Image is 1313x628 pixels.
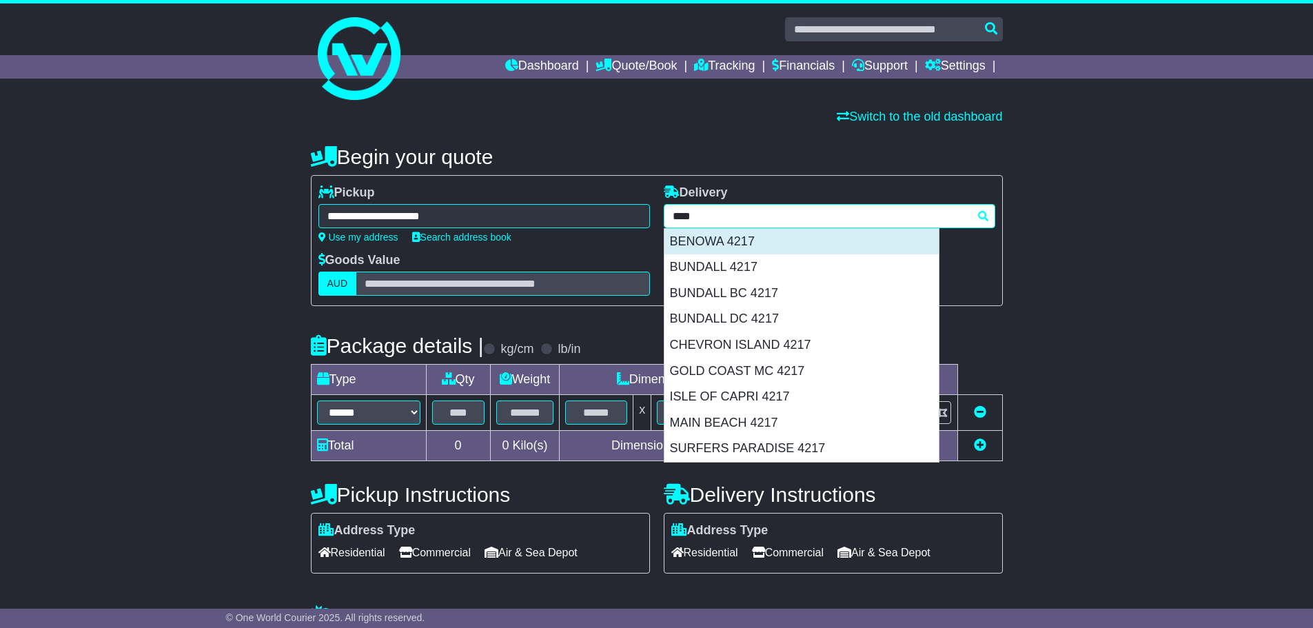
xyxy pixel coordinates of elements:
typeahead: Please provide city [664,204,995,228]
td: Total [311,431,426,461]
a: Switch to the old dashboard [837,110,1002,123]
label: Delivery [664,185,728,201]
h4: Delivery Instructions [664,483,1003,506]
div: BUNDALL 4217 [664,254,939,281]
div: CHEVRON ISLAND 4217 [664,332,939,358]
a: Use my address [318,232,398,243]
h4: Pickup Instructions [311,483,650,506]
a: Support [852,55,908,79]
span: © One World Courier 2025. All rights reserved. [226,612,425,623]
td: Dimensions in Centimetre(s) [560,431,816,461]
span: Commercial [399,542,471,563]
a: Remove this item [974,405,986,419]
label: kg/cm [500,342,533,357]
span: Residential [671,542,738,563]
td: x [633,395,651,431]
div: BUNDALL BC 4217 [664,281,939,307]
h4: Package details | [311,334,484,357]
div: BENOWA 4217 [664,229,939,255]
td: 0 [426,431,490,461]
a: Dashboard [505,55,579,79]
div: SURFERS PARADISE 4217 [664,436,939,462]
label: Address Type [671,523,769,538]
h4: Warranty & Insurance [311,605,1003,627]
td: Kilo(s) [490,431,560,461]
label: Goods Value [318,253,400,268]
span: Commercial [752,542,824,563]
td: Weight [490,365,560,395]
span: Residential [318,542,385,563]
td: Qty [426,365,490,395]
label: lb/in [558,342,580,357]
a: Settings [925,55,986,79]
td: Type [311,365,426,395]
a: Search address book [412,232,511,243]
span: 0 [502,438,509,452]
div: BUNDALL DC 4217 [664,306,939,332]
a: Add new item [974,438,986,452]
div: MAIN BEACH 4217 [664,410,939,436]
a: Tracking [694,55,755,79]
label: Pickup [318,185,375,201]
a: Financials [772,55,835,79]
h4: Begin your quote [311,145,1003,168]
span: Air & Sea Depot [837,542,930,563]
div: ISLE OF CAPRI 4217 [664,384,939,410]
span: Air & Sea Depot [485,542,578,563]
a: Quote/Book [596,55,677,79]
label: AUD [318,272,357,296]
div: GOLD COAST MC 4217 [664,358,939,385]
td: Dimensions (L x W x H) [560,365,816,395]
label: Address Type [318,523,416,538]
